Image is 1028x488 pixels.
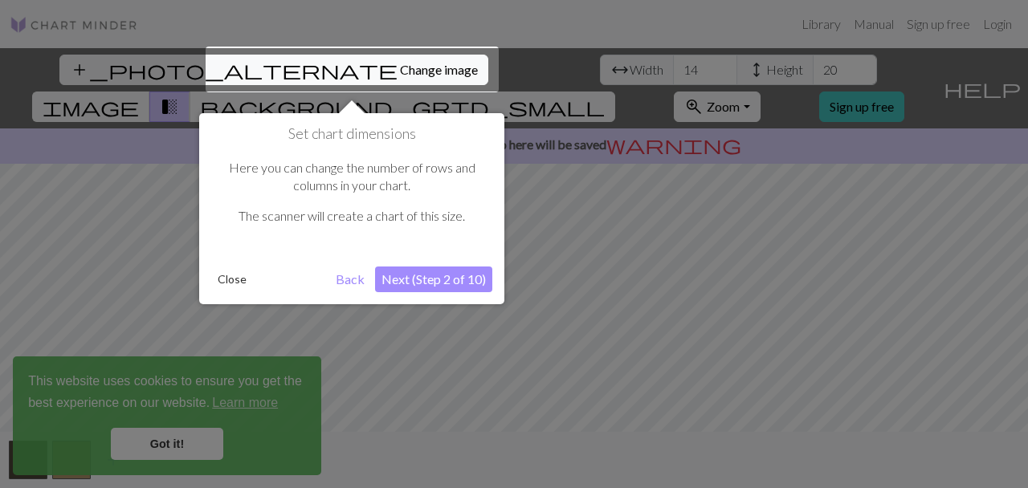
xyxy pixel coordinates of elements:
p: Here you can change the number of rows and columns in your chart. [219,159,484,195]
h1: Set chart dimensions [211,125,492,143]
button: Next (Step 2 of 10) [375,266,492,292]
button: Back [329,266,371,292]
button: Close [211,267,253,291]
div: Set chart dimensions [199,113,504,304]
p: The scanner will create a chart of this size. [219,207,484,225]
